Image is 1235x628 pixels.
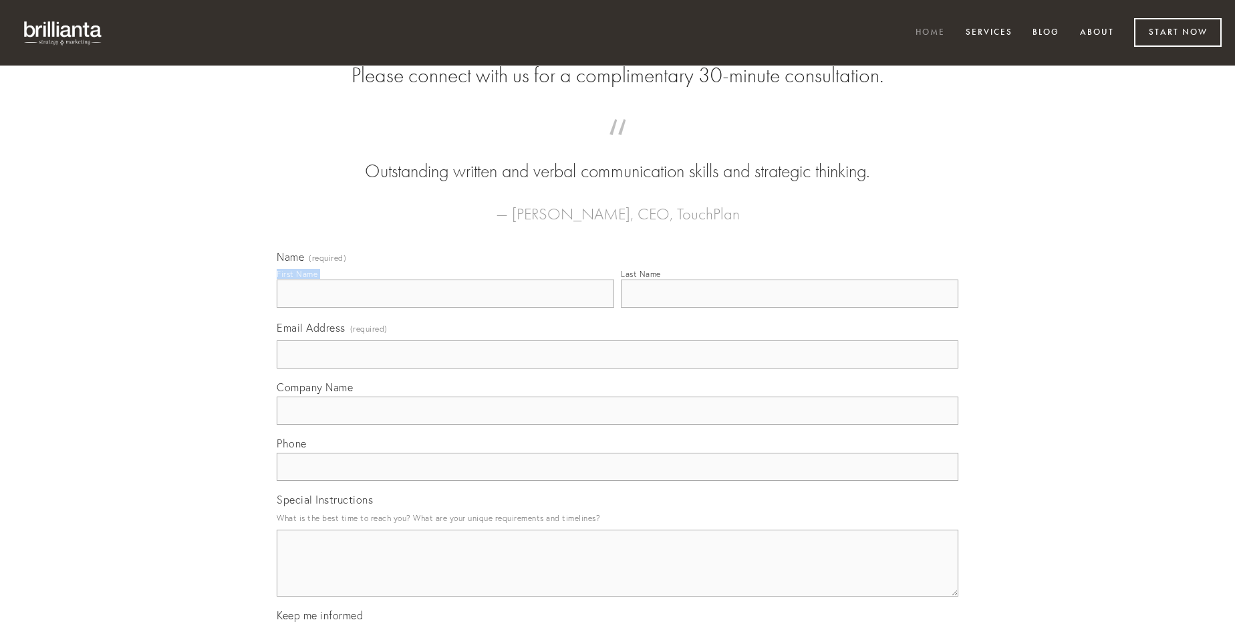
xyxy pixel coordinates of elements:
[277,321,346,334] span: Email Address
[277,250,304,264] span: Name
[309,254,346,262] span: (required)
[13,13,114,52] img: brillianta - research, strategy, marketing
[298,185,937,227] figcaption: — [PERSON_NAME], CEO, TouchPlan
[1134,18,1222,47] a: Start Now
[298,132,937,159] span: “
[1024,22,1068,44] a: Blog
[277,509,958,527] p: What is the best time to reach you? What are your unique requirements and timelines?
[298,132,937,185] blockquote: Outstanding written and verbal communication skills and strategic thinking.
[277,609,363,622] span: Keep me informed
[907,22,954,44] a: Home
[277,381,353,394] span: Company Name
[957,22,1021,44] a: Services
[350,320,388,338] span: (required)
[277,63,958,88] h2: Please connect with us for a complimentary 30-minute consultation.
[277,437,307,450] span: Phone
[277,269,317,279] div: First Name
[1071,22,1123,44] a: About
[621,269,661,279] div: Last Name
[277,493,373,506] span: Special Instructions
